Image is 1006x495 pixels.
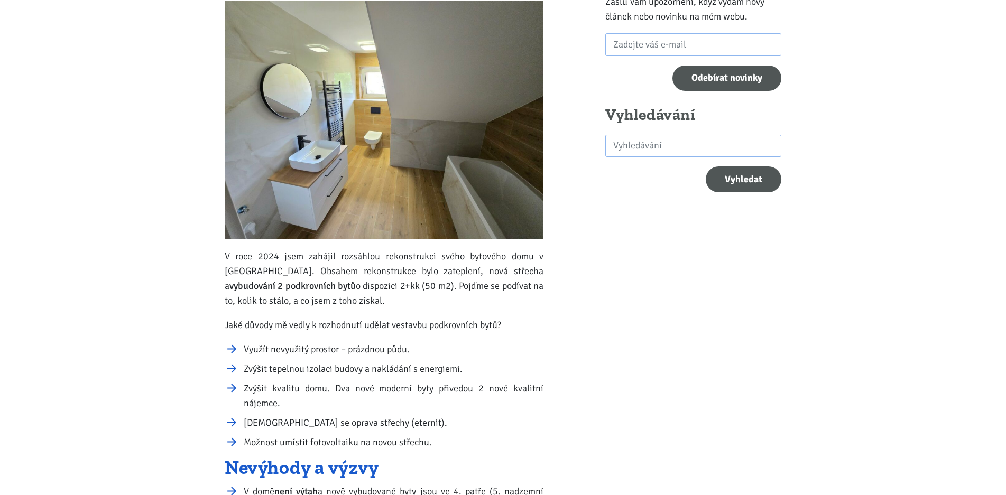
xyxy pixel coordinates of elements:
button: Vyhledat [706,166,781,192]
p: Jaké důvody mě vedly k rozhodnutí udělat vestavbu podkrovních bytů? [225,317,543,332]
li: Využít nevyužitý prostor – prázdnou půdu. [244,342,543,357]
li: Možnost umístit fotovoltaiku na novou střechu. [244,435,543,450]
li: [DEMOGRAPHIC_DATA] se oprava střechy (eternit). [244,415,543,430]
input: Zadejte váš e-mail [605,33,781,56]
input: search [605,135,781,157]
h2: Nevýhody a výzvy [225,459,543,476]
li: Zvýšit tepelnou izolaci budovy a nakládání s energiemi. [244,361,543,376]
strong: vybudování 2 podkrovních bytů [229,280,356,292]
p: V roce 2024 jsem zahájil rozsáhlou rekonstrukci svého bytového domu v [GEOGRAPHIC_DATA]. Obsahem ... [225,249,543,308]
input: Odebírat novinky [672,66,781,91]
li: Zvýšit kvalitu domu. Dva nové moderní byty přivedou 2 nové kvalitní nájemce. [244,381,543,410]
h2: Vyhledávání [605,105,781,125]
